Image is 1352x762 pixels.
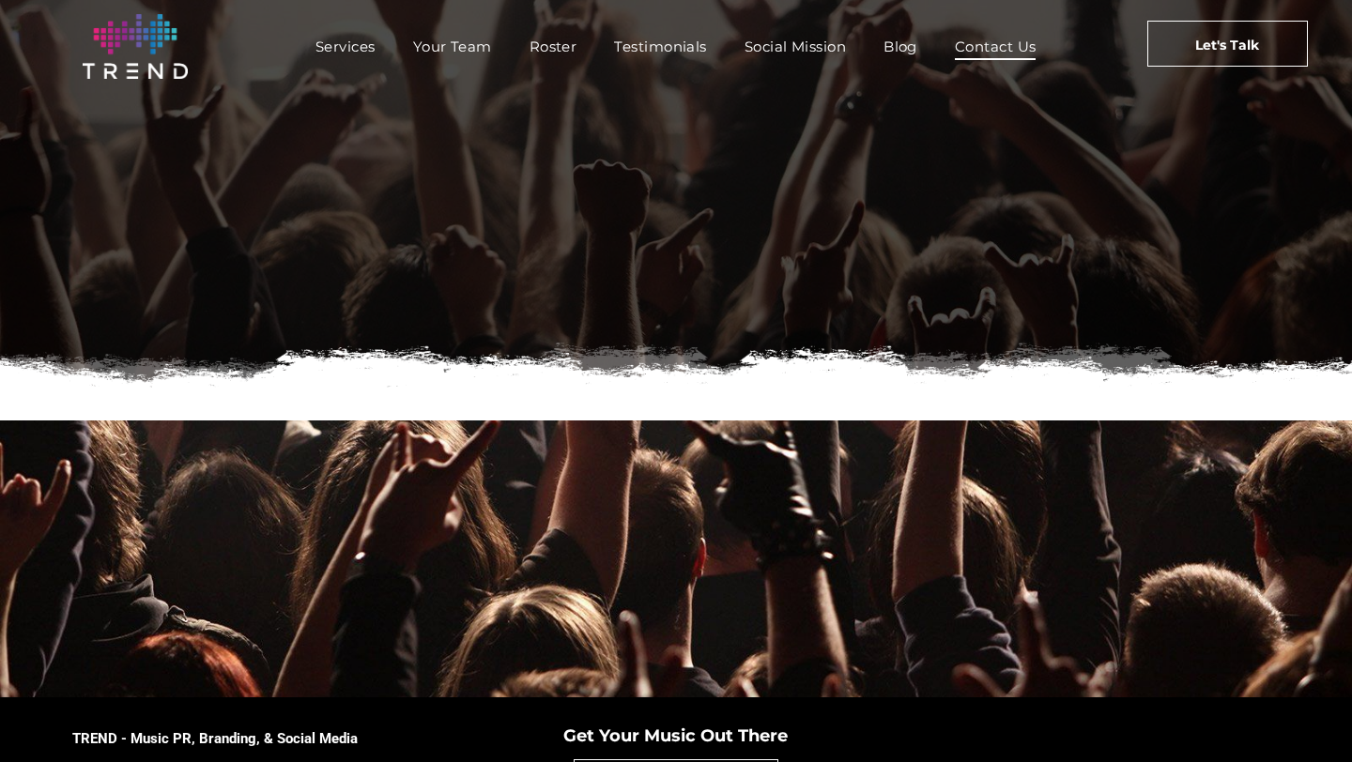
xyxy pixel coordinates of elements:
[511,33,596,60] a: Roster
[726,33,865,60] a: Social Mission
[563,725,788,746] span: Get Your Music Out There
[83,14,188,79] img: logo
[297,33,394,60] a: Services
[72,730,358,747] span: TREND - Music PR, Branding, & Social Media
[1147,21,1308,67] a: Let's Talk
[595,33,725,60] a: Testimonials
[865,33,936,60] a: Blog
[394,33,511,60] a: Your Team
[936,33,1055,60] a: Contact Us
[1195,22,1259,69] span: Let's Talk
